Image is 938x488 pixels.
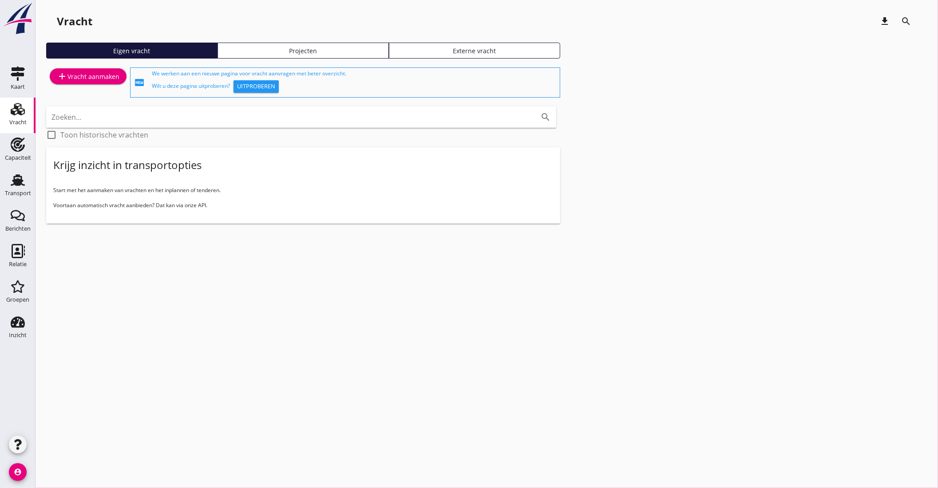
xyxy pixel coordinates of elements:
[134,77,145,88] i: fiber_new
[6,297,29,303] div: Groepen
[540,112,551,122] i: search
[9,332,27,338] div: Inzicht
[237,82,275,91] div: Uitproberen
[152,70,556,95] div: We werken aan een nieuwe pagina voor vracht aanvragen met beter overzicht. Wilt u deze pagina uit...
[53,158,202,172] div: Krijg inzicht in transportopties
[5,190,31,196] div: Transport
[9,261,27,267] div: Relatie
[9,463,27,481] i: account_circle
[46,43,218,59] a: Eigen vracht
[60,130,148,139] label: Toon historische vrachten
[393,46,556,55] div: Externe vracht
[879,16,890,27] i: download
[5,226,31,232] div: Berichten
[57,71,119,82] div: Vracht aanmaken
[9,119,27,125] div: Vracht
[234,80,279,93] button: Uitproberen
[222,46,385,55] div: Projecten
[53,201,553,209] p: Voortaan automatisch vracht aanbieden? Dat kan via onze API.
[50,46,214,55] div: Eigen vracht
[51,110,526,124] input: Zoeken...
[5,155,31,161] div: Capaciteit
[50,68,127,84] a: Vracht aanmaken
[389,43,560,59] a: Externe vracht
[11,84,25,90] div: Kaart
[53,186,553,194] p: Start met het aanmaken van vrachten en het inplannen of tenderen.
[2,2,34,35] img: logo-small.a267ee39.svg
[57,71,67,82] i: add
[218,43,389,59] a: Projecten
[57,14,92,28] div: Vracht
[901,16,911,27] i: search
